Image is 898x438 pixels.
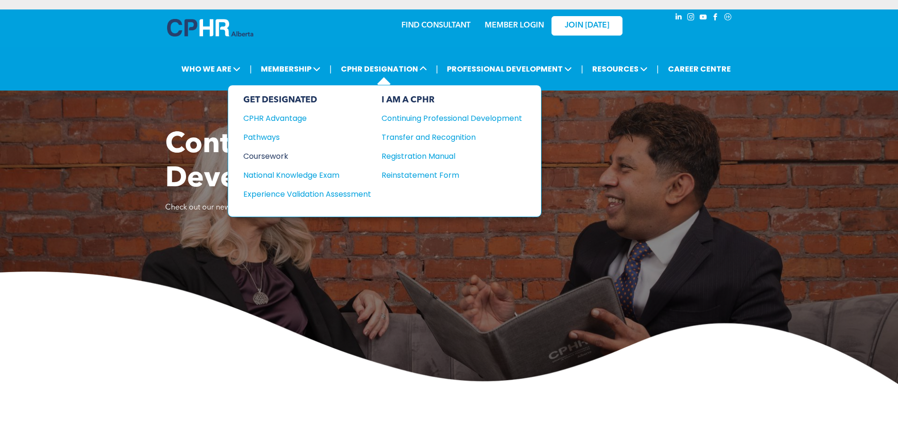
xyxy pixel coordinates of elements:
a: MEMBER LOGIN [485,22,544,29]
a: Continuing Professional Development [382,112,522,124]
div: Transfer and Recognition [382,131,508,143]
span: Check out our new, CPD Approved Professional Development Calendar! [165,204,415,211]
a: facebook [711,12,721,25]
span: MEMBERSHIP [258,60,323,78]
li: | [249,59,252,79]
a: Registration Manual [382,150,522,162]
a: Coursework [243,150,371,162]
div: GET DESIGNATED [243,95,371,105]
a: National Knowledge Exam [243,169,371,181]
a: JOIN [DATE] [551,16,622,36]
span: WHO WE ARE [178,60,243,78]
span: JOIN [DATE] [565,21,609,30]
img: A blue and white logo for cp alberta [167,19,253,36]
a: CPHR Advantage [243,112,371,124]
div: Coursework [243,150,358,162]
span: RESOURCES [589,60,650,78]
a: Social network [723,12,733,25]
div: Continuing Professional Development [382,112,508,124]
a: Experience Validation Assessment [243,188,371,200]
span: PROFESSIONAL DEVELOPMENT [444,60,575,78]
a: Reinstatement Form [382,169,522,181]
li: | [329,59,332,79]
a: Pathways [243,131,371,143]
div: CPHR Advantage [243,112,358,124]
div: Reinstatement Form [382,169,508,181]
div: Registration Manual [382,150,508,162]
a: CAREER CENTRE [665,60,734,78]
a: FIND CONSULTANT [401,22,471,29]
div: Experience Validation Assessment [243,188,358,200]
li: | [436,59,438,79]
div: Pathways [243,131,358,143]
a: linkedin [674,12,684,25]
span: Continuing Professional Development [165,131,494,193]
div: National Knowledge Exam [243,169,358,181]
a: Transfer and Recognition [382,131,522,143]
span: CPHR DESIGNATION [338,60,430,78]
li: | [581,59,583,79]
div: I AM A CPHR [382,95,522,105]
li: | [657,59,659,79]
a: instagram [686,12,696,25]
a: youtube [698,12,709,25]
